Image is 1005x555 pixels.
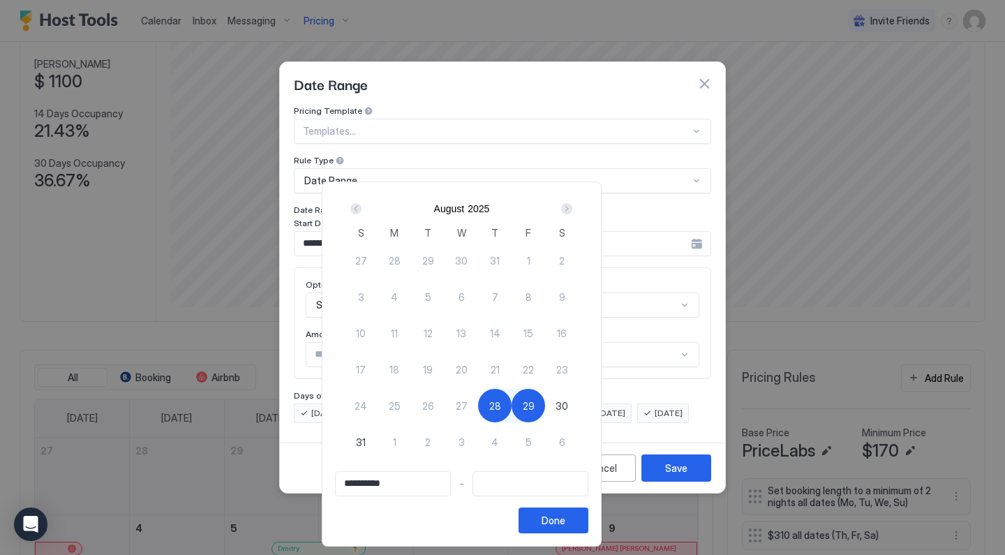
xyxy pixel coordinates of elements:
button: 7 [478,280,512,313]
button: 21 [478,353,512,386]
span: 1 [393,435,396,450]
span: 2 [559,253,565,268]
button: 4 [478,425,512,459]
span: 1 [527,253,530,268]
span: 31 [490,253,500,268]
button: 18 [378,353,411,386]
span: W [457,225,466,240]
button: 19 [411,353,445,386]
span: M [390,225,399,240]
div: Open Intercom Messenger [14,508,47,541]
button: 10 [344,316,378,350]
span: 4 [491,435,498,450]
button: 17 [344,353,378,386]
span: 11 [391,326,398,341]
span: 27 [456,399,468,413]
button: 4 [378,280,411,313]
span: 20 [456,362,468,377]
button: Done [519,508,588,533]
button: 1 [512,244,545,277]
button: 28 [478,389,512,422]
button: 23 [545,353,579,386]
span: 30 [455,253,468,268]
span: T [424,225,431,240]
span: 31 [356,435,366,450]
span: 3 [358,290,364,304]
span: 15 [523,326,533,341]
span: 6 [559,435,565,450]
button: 2 [411,425,445,459]
span: 6 [459,290,465,304]
span: 8 [526,290,532,304]
span: 23 [556,362,568,377]
button: 30 [445,244,478,277]
span: S [559,225,565,240]
button: 6 [545,425,579,459]
span: 5 [425,290,431,304]
button: 12 [411,316,445,350]
button: 8 [512,280,545,313]
button: 5 [512,425,545,459]
button: 2 [545,244,579,277]
button: 27 [344,244,378,277]
button: 2025 [468,203,489,214]
button: 27 [445,389,478,422]
button: 28 [378,244,411,277]
button: 30 [545,389,579,422]
span: 14 [490,326,500,341]
span: 12 [424,326,433,341]
span: 26 [422,399,434,413]
button: 29 [411,244,445,277]
span: - [459,478,464,490]
span: 28 [489,399,501,413]
span: 28 [389,253,401,268]
div: Done [542,513,565,528]
span: 29 [523,399,535,413]
span: 17 [356,362,366,377]
button: 26 [411,389,445,422]
button: 14 [478,316,512,350]
button: 29 [512,389,545,422]
span: 21 [491,362,500,377]
button: 31 [478,244,512,277]
button: Prev [348,200,366,217]
span: 22 [523,362,534,377]
span: 4 [391,290,398,304]
span: 16 [557,326,567,341]
span: 25 [389,399,401,413]
button: August [434,203,465,214]
button: 1 [378,425,411,459]
span: 27 [355,253,367,268]
button: 25 [378,389,411,422]
button: 9 [545,280,579,313]
button: 6 [445,280,478,313]
span: 24 [355,399,367,413]
button: 13 [445,316,478,350]
span: T [491,225,498,240]
button: Next [556,200,575,217]
span: 7 [492,290,498,304]
span: 3 [459,435,465,450]
span: 5 [526,435,532,450]
button: 3 [344,280,378,313]
button: 20 [445,353,478,386]
button: 5 [411,280,445,313]
span: 19 [423,362,433,377]
span: 10 [356,326,366,341]
button: 3 [445,425,478,459]
button: 22 [512,353,545,386]
button: 31 [344,425,378,459]
span: 30 [556,399,568,413]
span: F [526,225,531,240]
button: 15 [512,316,545,350]
input: Input Field [336,472,450,496]
input: Input Field [473,472,588,496]
span: 18 [389,362,399,377]
span: S [358,225,364,240]
button: 11 [378,316,411,350]
span: 2 [425,435,431,450]
span: 29 [422,253,434,268]
span: 9 [559,290,565,304]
